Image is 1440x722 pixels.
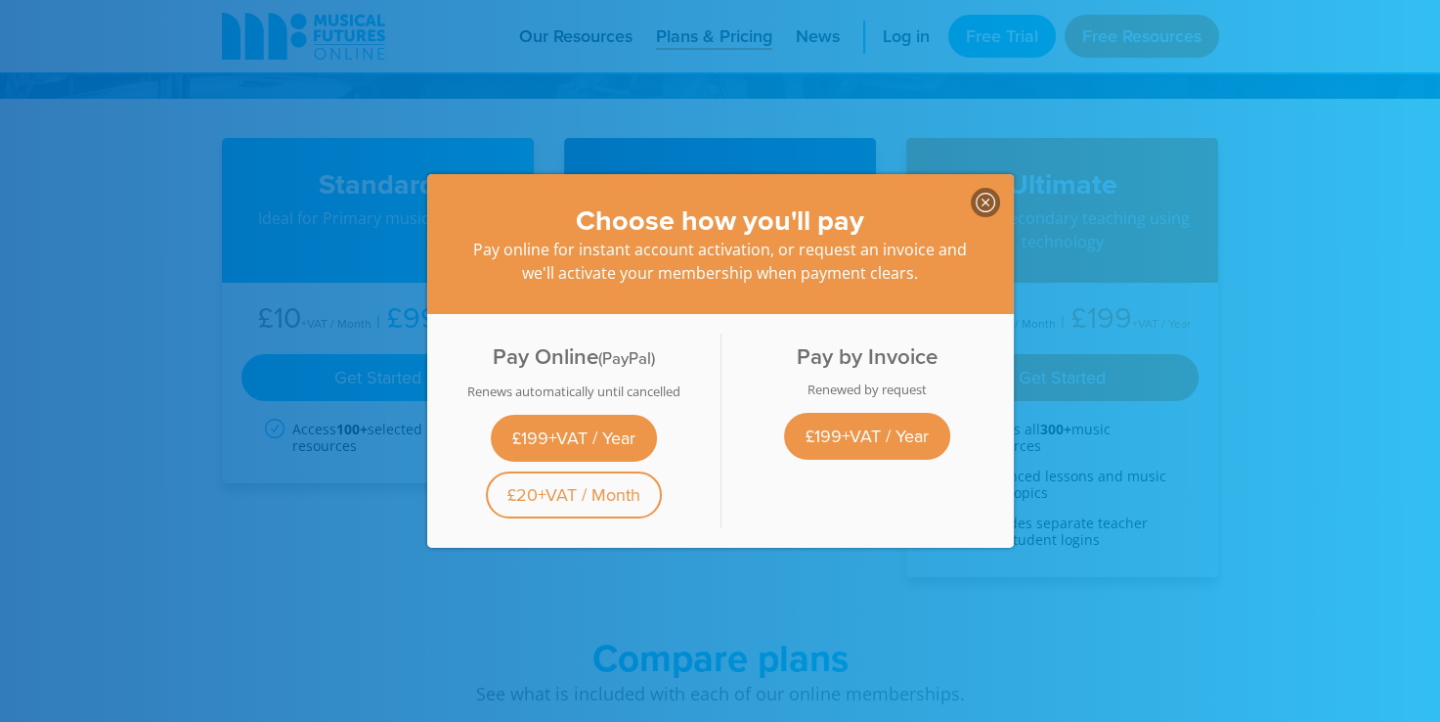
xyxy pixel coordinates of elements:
[732,343,1002,370] h4: Pay by Invoice
[439,343,709,372] h4: Pay Online
[439,384,709,399] div: Renews automatically until cancelled
[491,415,657,462] a: £199+VAT / Year
[486,472,662,519] a: £20+VAT / Month
[598,346,655,370] span: (PayPal)
[466,203,975,238] h3: Choose how you'll pay
[732,382,1002,397] div: Renewed by request
[466,238,975,285] p: Pay online for instant account activation, or request an invoice and we'll activate your membersh...
[784,413,950,460] a: £199+VAT / Year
